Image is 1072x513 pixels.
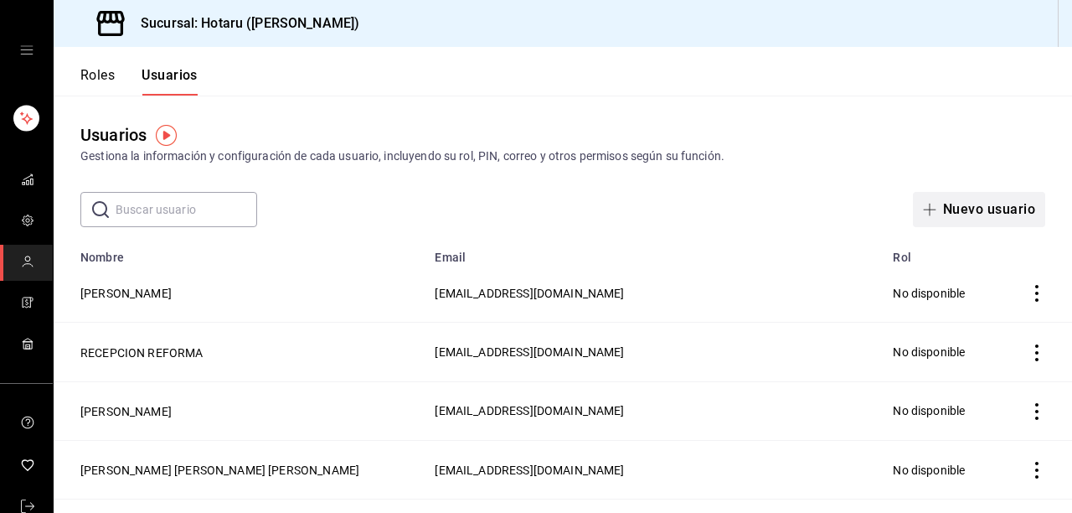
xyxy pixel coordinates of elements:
[80,67,198,96] div: navigation tabs
[156,125,177,146] img: Tooltip marker
[435,345,624,359] span: [EMAIL_ADDRESS][DOMAIN_NAME]
[1028,403,1045,420] button: actions
[80,462,359,479] button: [PERSON_NAME] [PERSON_NAME] [PERSON_NAME]
[80,67,115,96] button: Roles
[80,285,172,302] button: [PERSON_NAME]
[1028,462,1045,479] button: actions
[435,287,624,300] span: [EMAIL_ADDRESS][DOMAIN_NAME]
[1028,285,1045,302] button: actions
[127,13,359,34] h3: Sucursal: Hotaru ([PERSON_NAME])
[913,192,1045,227] button: Nuevo usuario
[80,122,147,148] div: Usuarios
[435,404,624,417] span: [EMAIL_ADDRESS][DOMAIN_NAME]
[142,67,198,96] button: Usuarios
[80,345,204,361] button: RECEPCION REFORMA
[80,403,172,420] button: [PERSON_NAME]
[425,241,883,264] th: Email
[54,241,425,264] th: Nombre
[435,464,624,477] span: [EMAIL_ADDRESS][DOMAIN_NAME]
[116,193,257,226] input: Buscar usuario
[883,323,999,381] td: No disponible
[883,241,999,264] th: Rol
[80,148,1045,165] div: Gestiona la información y configuración de cada usuario, incluyendo su rol, PIN, correo y otros p...
[883,440,999,499] td: No disponible
[1028,345,1045,361] button: actions
[883,381,999,440] td: No disponible
[883,264,999,323] td: No disponible
[20,44,33,57] button: open drawer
